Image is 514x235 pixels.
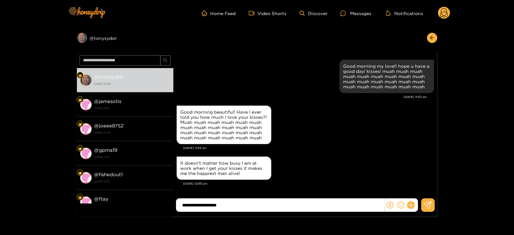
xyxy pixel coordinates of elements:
[80,196,92,208] img: conversation
[80,148,92,159] img: conversation
[94,196,109,202] strong: @ ftay
[78,122,82,126] img: Fan Level
[340,60,434,93] div: Sep. 30, 11:30 am
[249,10,287,16] a: Video Shorts
[94,81,170,87] strong: [DATE] 12:00
[78,74,82,77] img: Fan Level
[387,202,394,209] span: dollar
[300,11,328,16] a: Discover
[78,196,82,199] img: Fan Level
[385,200,395,210] button: dollar
[249,10,258,16] span: video-camera
[94,130,170,135] strong: [DATE] 15:28
[177,157,271,180] div: Sep. 30, 12:00 pm
[94,172,123,177] strong: @ fishedout1
[77,33,173,43] div: @tonysydor
[94,154,170,160] strong: [DATE] 17:13
[397,202,405,209] span: smile
[80,123,92,135] img: conversation
[427,33,437,43] button: arrow-left
[201,10,236,16] a: Home Feed
[341,10,371,17] div: Messages
[163,58,168,63] span: search
[94,74,124,80] strong: @ tonysydor
[94,123,124,128] strong: @ joeee8752
[201,10,210,16] span: home
[80,99,92,110] img: conversation
[177,95,427,99] div: [DATE] 11:30 am
[78,171,82,175] img: Fan Level
[430,35,435,41] span: arrow-left
[343,64,430,89] div: Good morning my love!! hope u have a good day! kisses! muah muah muah muah muah muah muah muah mu...
[80,74,92,86] img: conversation
[384,10,425,16] button: Notifications
[181,109,267,140] div: Good morning beautiful! Have I ever told you how much I love your kisses?! Muah muah muah muah mu...
[94,105,170,111] strong: [DATE] 11:53
[78,147,82,151] img: Fan Level
[80,172,92,184] img: conversation
[183,146,434,150] div: [DATE] 11:59 am
[94,178,170,184] strong: [DATE] 21:13
[177,106,271,144] div: Sep. 30, 11:59 am
[94,147,118,153] strong: @ gpma19
[183,181,434,186] div: [DATE] 12:00 pm
[181,161,267,176] div: It doesn't matter how busy I am at work when I get your kisses it makes me the happiest man alive!
[94,99,122,104] strong: @ jamesotis
[78,98,82,102] img: Fan Level
[160,55,171,65] button: search
[94,203,170,209] strong: [DATE] 03:00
